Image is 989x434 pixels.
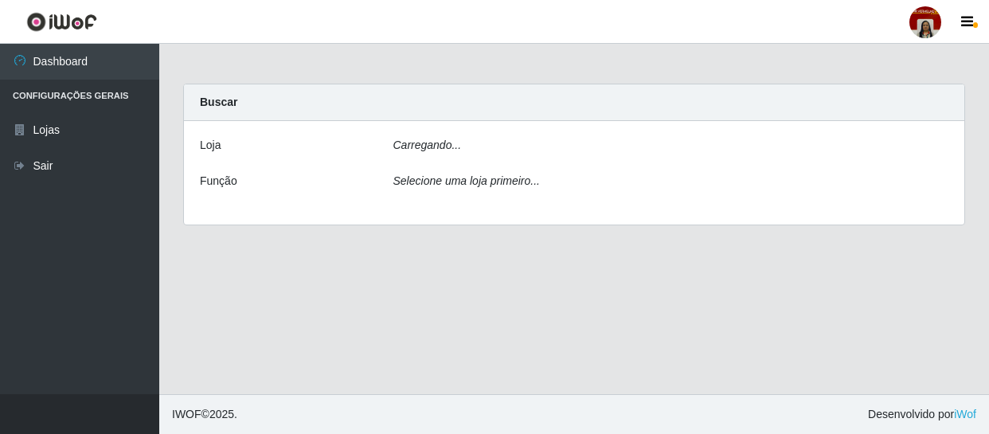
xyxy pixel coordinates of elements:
[172,408,201,420] span: IWOF
[172,406,237,423] span: © 2025 .
[200,96,237,108] strong: Buscar
[393,174,540,187] i: Selecione uma loja primeiro...
[868,406,976,423] span: Desenvolvido por
[393,139,462,151] i: Carregando...
[200,137,221,154] label: Loja
[954,408,976,420] a: iWof
[26,12,97,32] img: CoreUI Logo
[200,173,237,190] label: Função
